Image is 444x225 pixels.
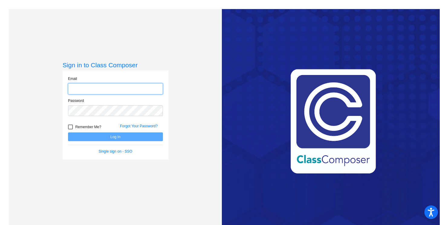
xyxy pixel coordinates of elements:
[75,123,101,131] span: Remember Me?
[99,149,132,154] a: Single sign on - SSO
[120,124,158,128] a: Forgot Your Password?
[68,98,84,103] label: Password
[68,132,163,141] button: Log In
[68,76,77,81] label: Email
[63,61,168,69] h3: Sign in to Class Composer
